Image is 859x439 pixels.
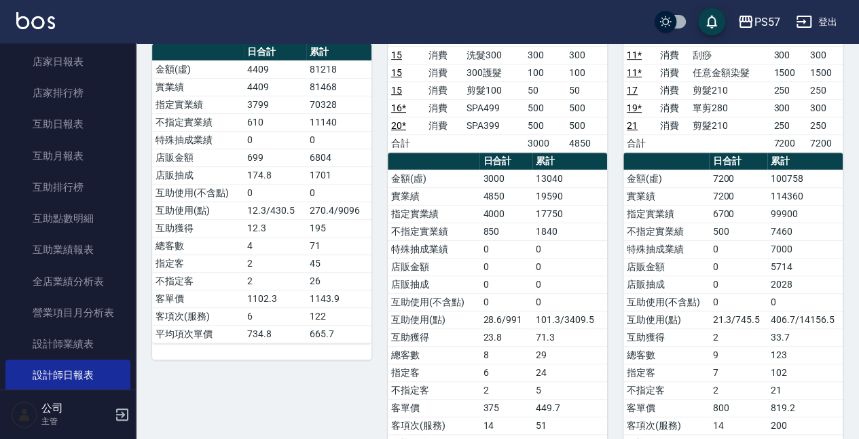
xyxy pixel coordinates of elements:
[41,402,111,415] h5: 公司
[5,360,130,391] a: 設計師日報表
[754,14,780,31] div: PS57
[524,81,566,99] td: 50
[656,99,689,117] td: 消費
[767,381,843,399] td: 21
[532,364,607,381] td: 24
[244,149,306,166] td: 699
[479,240,532,258] td: 0
[5,328,130,360] a: 設計師業績表
[306,43,371,61] th: 累計
[623,134,656,152] td: 合計
[767,170,843,187] td: 100758
[623,417,709,434] td: 客項次(服務)
[656,46,689,64] td: 消費
[391,85,402,96] a: 15
[532,153,607,170] th: 累計
[524,117,566,134] td: 500
[709,328,767,346] td: 2
[770,99,806,117] td: 300
[623,223,709,240] td: 不指定實業績
[306,113,371,131] td: 11140
[532,293,607,311] td: 0
[479,364,532,381] td: 6
[479,205,532,223] td: 4000
[767,258,843,275] td: 5714
[152,237,244,254] td: 總客數
[425,81,462,99] td: 消費
[623,205,709,223] td: 指定實業績
[152,272,244,290] td: 不指定客
[656,117,689,134] td: 消費
[623,311,709,328] td: 互助使用(點)
[388,258,479,275] td: 店販金額
[623,240,709,258] td: 特殊抽成業績
[770,117,806,134] td: 250
[532,399,607,417] td: 449.7
[152,325,244,343] td: 平均項次單價
[709,275,767,293] td: 0
[16,12,55,29] img: Logo
[689,99,771,117] td: 單剪280
[152,166,244,184] td: 店販抽成
[566,81,607,99] td: 50
[732,8,785,36] button: PS57
[388,223,479,240] td: 不指定實業績
[524,134,566,152] td: 3000
[306,96,371,113] td: 70328
[244,78,306,96] td: 4409
[152,131,244,149] td: 特殊抽成業績
[479,275,532,293] td: 0
[532,346,607,364] td: 29
[709,293,767,311] td: 0
[709,381,767,399] td: 2
[388,328,479,346] td: 互助獲得
[306,78,371,96] td: 81468
[807,134,843,152] td: 7200
[767,205,843,223] td: 99900
[244,202,306,219] td: 12.3/430.5
[306,290,371,307] td: 1143.9
[709,170,767,187] td: 7200
[709,240,767,258] td: 0
[41,415,111,427] p: 主管
[479,258,532,275] td: 0
[479,187,532,205] td: 4850
[767,240,843,258] td: 7000
[306,184,371,202] td: 0
[5,234,130,265] a: 互助業績報表
[566,134,607,152] td: 4850
[807,46,843,64] td: 300
[152,113,244,131] td: 不指定實業績
[388,381,479,399] td: 不指定客
[807,64,843,81] td: 1500
[5,77,130,109] a: 店家排行榜
[11,401,38,428] img: Person
[524,46,566,64] td: 300
[152,290,244,307] td: 客單價
[244,43,306,61] th: 日合計
[479,346,532,364] td: 8
[391,67,402,78] a: 15
[709,258,767,275] td: 0
[152,43,371,343] table: a dense table
[709,205,767,223] td: 6700
[388,187,479,205] td: 實業績
[425,64,462,81] td: 消費
[479,293,532,311] td: 0
[767,417,843,434] td: 200
[306,149,371,166] td: 6804
[244,166,306,184] td: 174.8
[479,311,532,328] td: 28.6/991
[388,346,479,364] td: 總客數
[807,81,843,99] td: 250
[479,381,532,399] td: 2
[709,223,767,240] td: 500
[767,187,843,205] td: 114360
[532,381,607,399] td: 5
[532,170,607,187] td: 13040
[767,293,843,311] td: 0
[152,307,244,325] td: 客項次(服務)
[479,170,532,187] td: 3000
[770,134,806,152] td: 7200
[790,9,843,35] button: 登出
